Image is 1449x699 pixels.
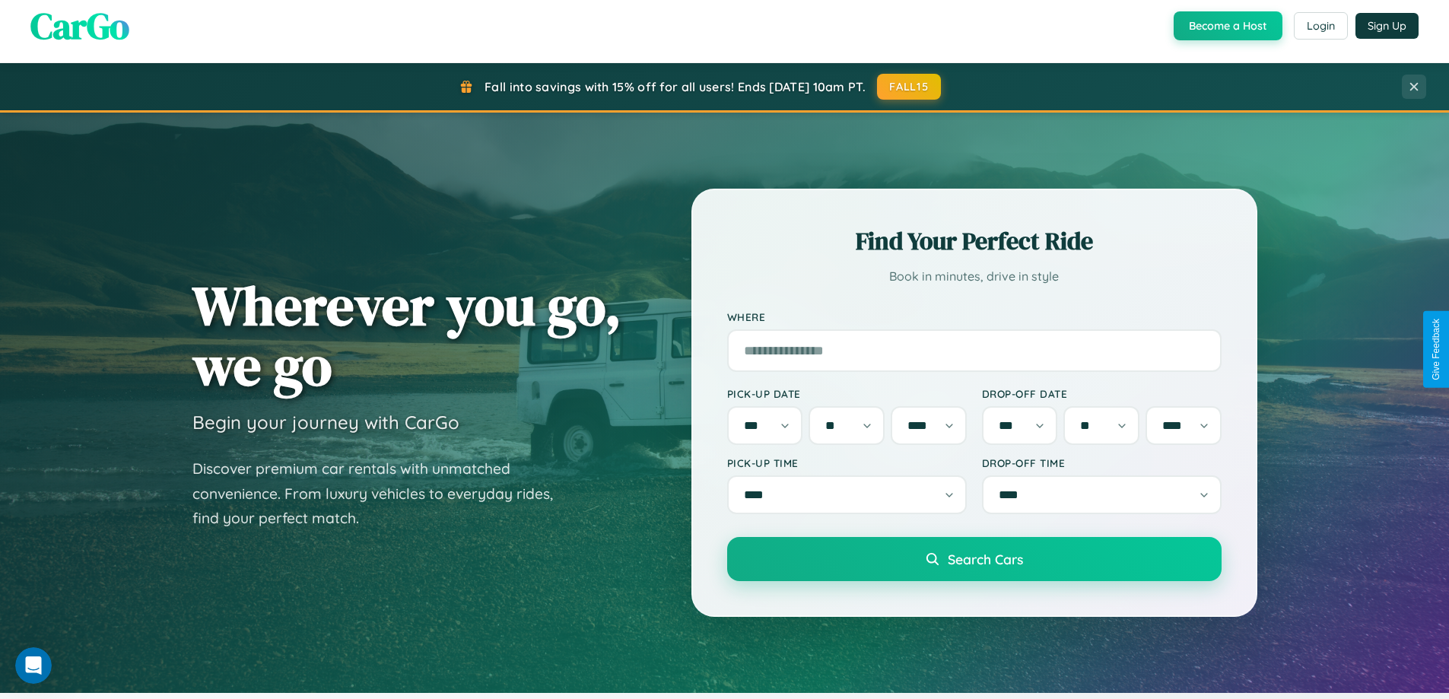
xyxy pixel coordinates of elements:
label: Drop-off Date [982,387,1222,400]
p: Discover premium car rentals with unmatched convenience. From luxury vehicles to everyday rides, ... [192,456,573,531]
button: Login [1294,12,1348,40]
h3: Begin your journey with CarGo [192,411,459,434]
span: Fall into savings with 15% off for all users! Ends [DATE] 10am PT. [485,79,866,94]
button: FALL15 [877,74,941,100]
label: Pick-up Date [727,387,967,400]
button: Sign Up [1355,13,1419,39]
p: Book in minutes, drive in style [727,265,1222,288]
h2: Find Your Perfect Ride [727,224,1222,258]
div: Give Feedback [1431,319,1441,380]
label: Where [727,310,1222,323]
h1: Wherever you go, we go [192,275,621,396]
button: Become a Host [1174,11,1282,40]
iframe: Intercom live chat [15,647,52,684]
label: Drop-off Time [982,456,1222,469]
span: CarGo [30,1,129,51]
span: Search Cars [948,551,1023,567]
label: Pick-up Time [727,456,967,469]
button: Search Cars [727,537,1222,581]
